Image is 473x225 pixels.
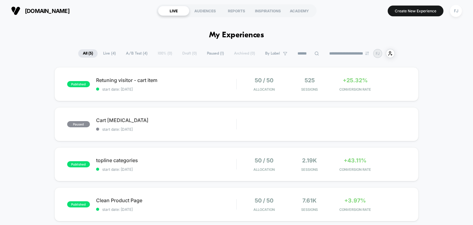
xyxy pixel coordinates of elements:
span: All ( 5 ) [78,49,98,58]
div: REPORTS [221,6,252,16]
button: [DOMAIN_NAME] [9,6,71,16]
span: 7.61k [302,197,317,204]
div: ACADEMY [284,6,315,16]
img: Visually logo [11,6,20,15]
span: A/B Test ( 4 ) [121,49,152,58]
span: Sessions [288,87,331,92]
span: Allocation [253,87,275,92]
span: 50 / 50 [255,157,273,164]
span: topline categories [96,157,236,163]
div: FJ [450,5,462,17]
span: start date: [DATE] [96,87,236,92]
span: +3.97% [344,197,366,204]
span: 525 [305,77,315,84]
span: By Label [265,51,280,56]
span: Retuning visitor - cart item [96,77,236,83]
img: end [365,51,369,55]
span: Paused ( 1 ) [202,49,228,58]
span: Sessions [288,207,331,212]
span: +43.11% [344,157,366,164]
span: CONVERSION RATE [334,207,376,212]
span: +25.32% [343,77,368,84]
span: CONVERSION RATE [334,167,376,172]
span: Clean Product Page [96,197,236,203]
span: published [67,81,90,87]
span: start date: [DATE] [96,207,236,212]
span: Allocation [253,167,275,172]
button: FJ [448,5,464,17]
span: CONVERSION RATE [334,87,376,92]
span: published [67,201,90,207]
span: published [67,161,90,167]
span: Allocation [253,207,275,212]
span: paused [67,121,90,127]
span: Cart [MEDICAL_DATA] [96,117,236,123]
div: INSPIRATIONS [252,6,284,16]
span: 50 / 50 [255,197,273,204]
div: LIVE [158,6,189,16]
span: [DOMAIN_NAME] [25,8,70,14]
span: Sessions [288,167,331,172]
h1: My Experiences [209,31,264,40]
span: 2.19k [302,157,317,164]
span: start date: [DATE] [96,127,236,132]
span: 50 / 50 [255,77,273,84]
span: start date: [DATE] [96,167,236,172]
p: FJ [376,51,380,56]
div: AUDIENCES [189,6,221,16]
span: Live ( 4 ) [99,49,120,58]
button: Create New Experience [388,6,443,16]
